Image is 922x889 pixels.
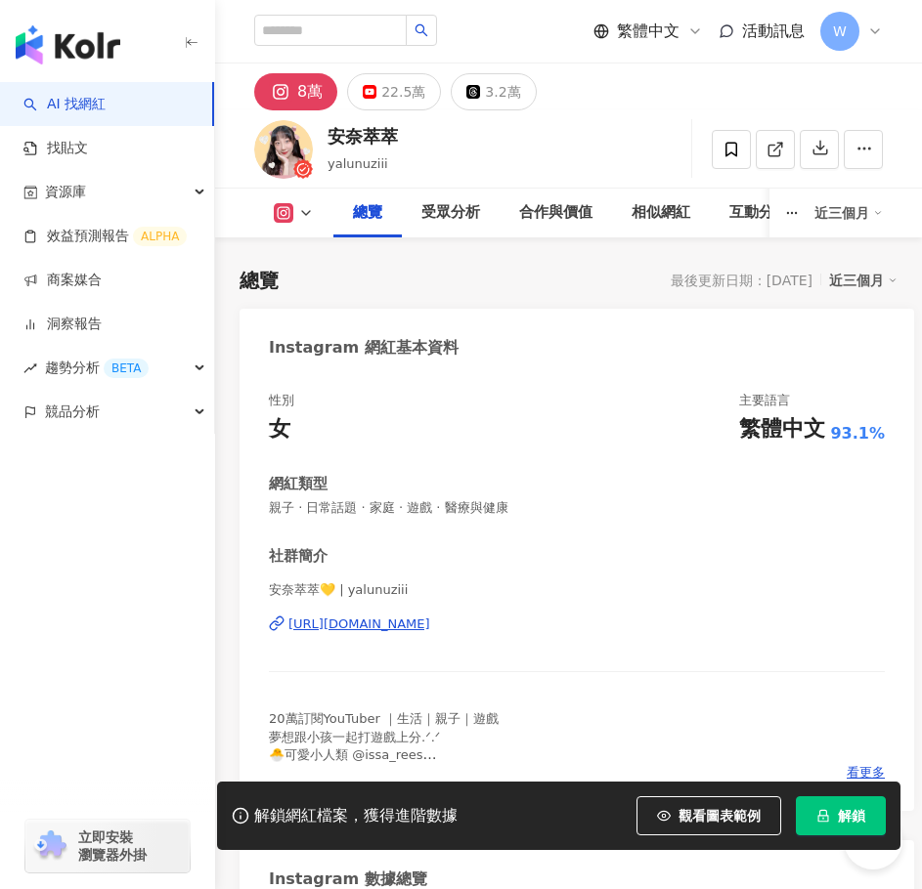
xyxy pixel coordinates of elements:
[254,120,313,179] img: KOL Avatar
[679,808,761,824] span: 觀看圖表範例
[16,25,120,64] img: logo
[240,267,279,294] div: 總覽
[671,273,812,288] div: 最後更新日期：[DATE]
[269,546,328,567] div: 社群簡介
[637,796,781,835] button: 觀看圖表範例
[23,315,102,334] a: 洞察報告
[269,499,885,517] span: 親子 · 日常話題 · 家庭 · 遊戲 · 醫療與健康
[829,268,898,293] div: 近三個月
[742,21,805,40] span: 活動訊息
[45,390,100,434] span: 競品分析
[104,359,149,378] div: BETA
[23,139,88,158] a: 找貼文
[45,170,86,214] span: 資源庫
[415,23,428,37] span: search
[739,414,825,444] div: 繁體中文
[838,808,865,824] span: 解鎖
[288,615,430,633] div: [URL][DOMAIN_NAME]
[25,820,190,872] a: chrome extension立即安裝 瀏覽器外掛
[78,828,147,864] span: 立即安裝 瀏覽器外掛
[485,78,520,106] div: 3.2萬
[23,271,102,290] a: 商案媒合
[381,78,425,106] div: 22.5萬
[328,156,388,171] span: yalunuziii
[632,201,690,225] div: 相似網紅
[254,73,337,110] button: 8萬
[254,806,458,826] div: 解鎖網紅檔案，獲得進階數據
[814,197,883,229] div: 近三個月
[847,764,885,782] span: 看更多
[729,201,788,225] div: 互動分析
[796,796,886,835] button: 解鎖
[23,361,37,375] span: rise
[269,414,290,444] div: 女
[45,346,149,390] span: 趨勢分析
[519,201,593,225] div: 合作與價值
[297,78,323,106] div: 8萬
[421,201,480,225] div: 受眾分析
[269,711,570,797] span: 20萬訂閱YouTuber ｜生活｜親子｜遊戲 夢想跟小孩一起打遊戲上分.ᐟ‪‪‬.ᐟ‪‪‬ 🐣可愛小人類 @issa_rees 🐣合作信箱：[EMAIL_ADDRESS][DOMAIN_NAM...
[830,423,885,444] span: 93.1%
[328,124,398,148] div: 安奈萃萃
[347,73,441,110] button: 22.5萬
[451,73,536,110] button: 3.2萬
[739,392,790,409] div: 主要語言
[269,392,294,409] div: 性別
[269,337,459,359] div: Instagram 網紅基本資料
[31,830,69,862] img: chrome extension
[269,581,885,599] span: 安奈萃萃💛 | yalunuziii
[617,21,680,42] span: 繁體中文
[353,201,382,225] div: 總覽
[269,615,885,633] a: [URL][DOMAIN_NAME]
[816,809,830,823] span: lock
[23,227,187,246] a: 效益預測報告ALPHA
[23,95,106,114] a: searchAI 找網紅
[833,21,847,42] span: W
[269,474,328,494] div: 網紅類型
